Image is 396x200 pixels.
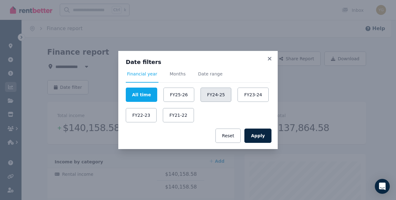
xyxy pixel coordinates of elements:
[375,179,390,194] div: Open Intercom Messenger
[215,129,241,143] button: Reset
[127,71,157,77] span: Financial year
[244,129,271,143] button: Apply
[200,88,231,102] button: FY24-25
[163,88,194,102] button: FY25-26
[198,71,223,77] span: Date range
[126,58,270,66] h3: Date filters
[126,108,157,122] button: FY22-23
[126,88,157,102] button: All time
[163,108,194,122] button: FY21-22
[238,88,268,102] button: FY23-24
[126,71,270,83] nav: Tabs
[170,71,186,77] span: Months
